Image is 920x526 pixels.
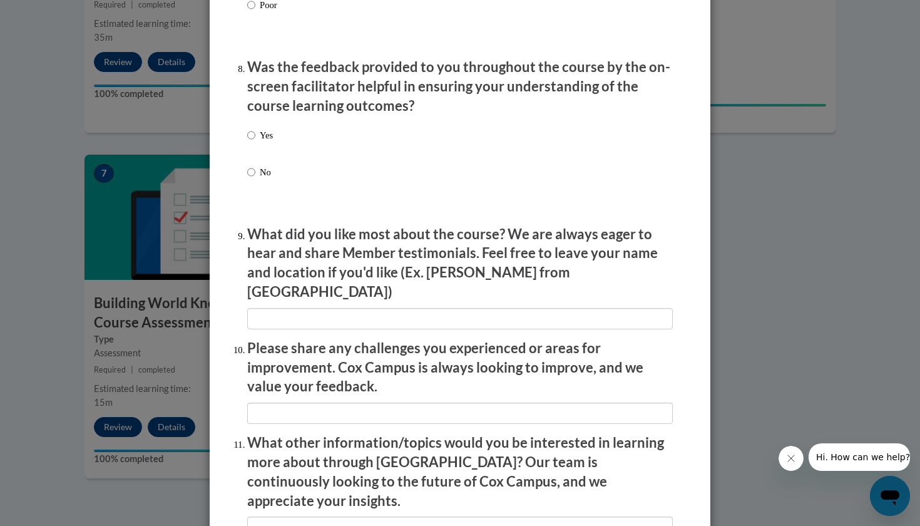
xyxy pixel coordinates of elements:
[260,165,273,179] p: No
[247,58,673,115] p: Was the feedback provided to you throughout the course by the on-screen facilitator helpful in en...
[247,225,673,302] p: What did you like most about the course? We are always eager to hear and share Member testimonial...
[779,446,804,471] iframe: Close message
[247,433,673,510] p: What other information/topics would you be interested in learning more about through [GEOGRAPHIC_...
[809,443,910,471] iframe: Message from company
[247,128,255,142] input: Yes
[247,165,255,179] input: No
[247,339,673,396] p: Please share any challenges you experienced or areas for improvement. Cox Campus is always lookin...
[260,128,273,142] p: Yes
